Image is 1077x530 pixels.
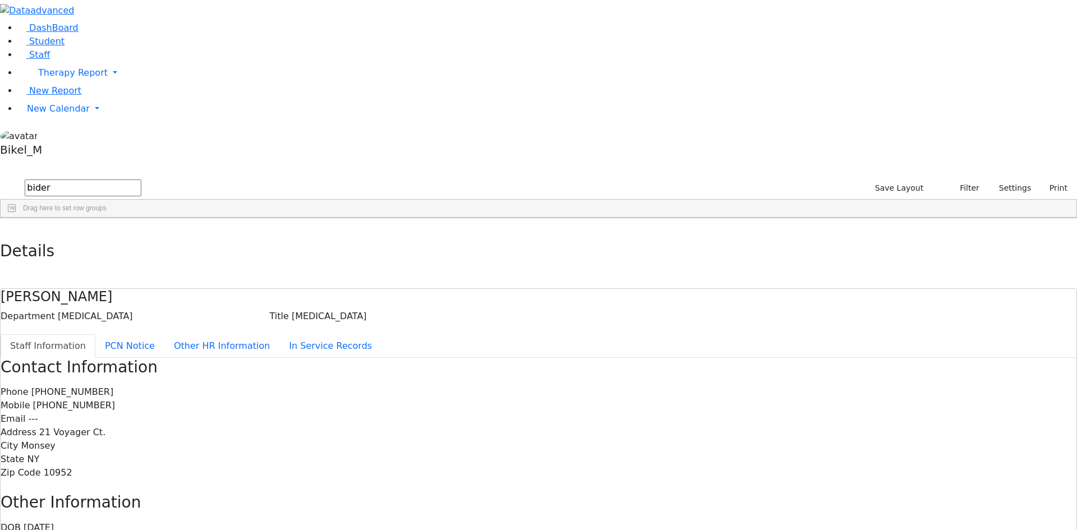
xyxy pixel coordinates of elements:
a: New Calendar [18,98,1077,120]
button: Save Layout [870,179,928,197]
a: New Report [18,85,81,96]
a: Therapy Report [18,62,1077,84]
label: City [1,439,18,453]
span: Therapy Report [38,67,108,78]
h3: Other Information [1,493,1076,512]
span: 10952 [44,467,72,478]
h4: [PERSON_NAME] [1,289,1076,305]
button: In Service Records [279,334,381,358]
span: [PHONE_NUMBER] [33,400,116,411]
span: NY [27,454,39,464]
a: Staff [18,49,50,60]
span: DashBoard [29,22,79,33]
label: Phone [1,385,29,399]
label: Email [1,412,25,426]
a: DashBoard [18,22,79,33]
label: Zip Code [1,466,41,480]
label: Mobile [1,399,30,412]
span: Student [29,36,65,47]
label: Title [270,310,289,323]
button: Staff Information [1,334,95,358]
label: Address [1,426,36,439]
span: [MEDICAL_DATA] [292,311,367,321]
span: Monsey [21,440,55,451]
span: Drag here to set row groups [23,204,107,212]
span: Staff [29,49,50,60]
label: State [1,453,24,466]
button: Other HR Information [164,334,279,358]
span: [MEDICAL_DATA] [58,311,133,321]
button: Settings [984,179,1036,197]
span: New Calendar [27,103,90,114]
label: Department [1,310,55,323]
button: Filter [945,179,984,197]
button: Print [1036,179,1073,197]
h3: Contact Information [1,358,1076,377]
span: New Report [29,85,81,96]
button: PCN Notice [95,334,164,358]
span: --- [28,413,38,424]
a: Student [18,36,65,47]
span: [PHONE_NUMBER] [31,386,114,397]
span: 21 Voyager Ct. [39,427,105,437]
input: Search [25,179,141,196]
